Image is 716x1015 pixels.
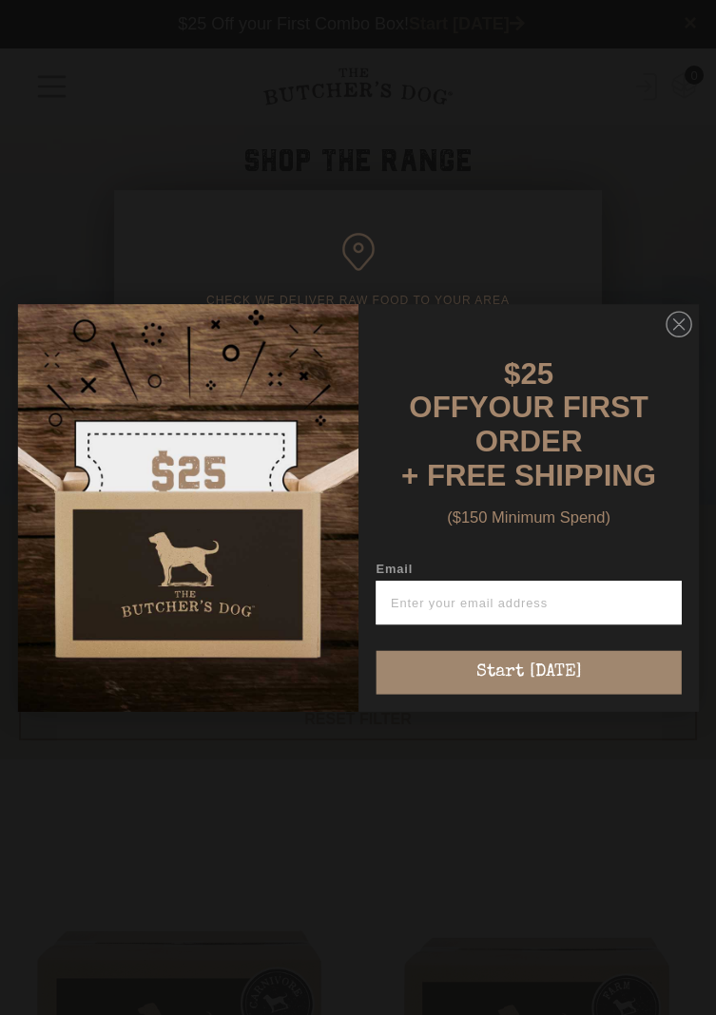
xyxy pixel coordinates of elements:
[376,561,681,580] label: Email
[376,650,681,694] button: Start [DATE]
[666,311,692,337] button: Close dialog
[376,581,681,624] input: Enter your email address
[401,390,656,491] span: YOUR FIRST ORDER + FREE SHIPPING
[409,356,553,424] span: $25 OFF
[447,507,610,525] span: ($150 Minimum Spend)
[17,304,358,712] img: d0d537dc-5429-4832-8318-9955428ea0a1.jpeg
